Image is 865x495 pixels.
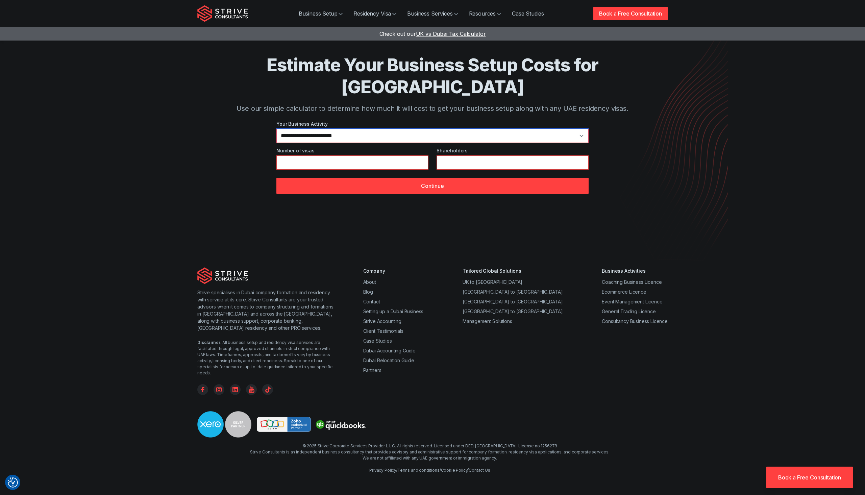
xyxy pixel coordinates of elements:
a: Setting up a Dubai Business [363,308,424,314]
a: Terms and conditions [397,468,440,473]
a: Check out ourUK vs Dubai Tax Calculator [379,30,486,37]
a: Partners [363,367,381,373]
p: Strive specialises in Dubai company formation and residency with service at its core. Strive Cons... [197,289,336,331]
div: Business Activities [602,267,668,274]
a: Book a Free Consultation [766,467,853,488]
a: About [363,279,376,285]
a: Business Services [402,7,463,20]
a: Privacy Policy [369,468,396,473]
a: Resources [464,7,507,20]
a: Residency Visa [348,7,402,20]
p: Use our simple calculator to determine how much it will cost to get your business setup along wit... [224,103,641,114]
a: General Trading Licence [602,308,656,314]
a: Case Studies [506,7,549,20]
img: Strive is a Zoho Partner [257,417,311,432]
a: UK to [GEOGRAPHIC_DATA] [463,279,522,285]
label: Your Business Activity [276,120,589,127]
a: [GEOGRAPHIC_DATA] to [GEOGRAPHIC_DATA] [463,299,563,304]
a: Cookie Policy [441,468,468,473]
a: Dubai Relocation Guide [363,357,414,363]
div: Company [363,267,424,274]
a: Ecommerce Licence [602,289,646,295]
label: Shareholders [437,147,589,154]
span: UK vs Dubai Tax Calculator [416,30,486,37]
a: YouTube [246,384,257,395]
a: Coaching Business Licence [602,279,662,285]
label: Number of visas [276,147,428,154]
div: : All business setup and residency visa services are facilitated through legal, approved channels... [197,340,336,376]
a: Linkedin [230,384,241,395]
img: Strive Consultants [197,5,248,22]
button: Consent Preferences [8,477,18,488]
button: Continue [276,178,589,194]
a: Case Studies [363,338,392,344]
a: Dubai Accounting Guide [363,348,416,353]
a: Strive Accounting [363,318,401,324]
a: [GEOGRAPHIC_DATA] to [GEOGRAPHIC_DATA] [463,308,563,314]
h1: Estimate Your Business Setup Costs for [GEOGRAPHIC_DATA] [224,54,641,98]
div: © 2025 Strive Corporate Services Provider L.L.C. All rights reserved. Licensed under DED, [GEOGRA... [250,443,610,473]
img: Strive Consultants [197,267,248,284]
a: Facebook [197,384,208,395]
a: Client Testimonials [363,328,403,334]
a: Blog [363,289,373,295]
a: Business Setup [293,7,348,20]
a: Book a Free Consultation [593,7,668,20]
img: Strive is a quickbooks Partner [314,417,368,432]
a: Contact [363,299,380,304]
a: Consultancy Business Licence [602,318,668,324]
a: Contact Us [469,468,490,473]
a: Event Management Licence [602,299,662,304]
a: [GEOGRAPHIC_DATA] to [GEOGRAPHIC_DATA] [463,289,563,295]
strong: Disclaimer [197,340,220,345]
a: Management Solutions [463,318,512,324]
img: Strive is a Xero Silver Partner [197,411,251,438]
a: TikTok [262,384,273,395]
img: Revisit consent button [8,477,18,488]
a: Instagram [214,384,224,395]
div: Tailored Global Solutions [463,267,563,274]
